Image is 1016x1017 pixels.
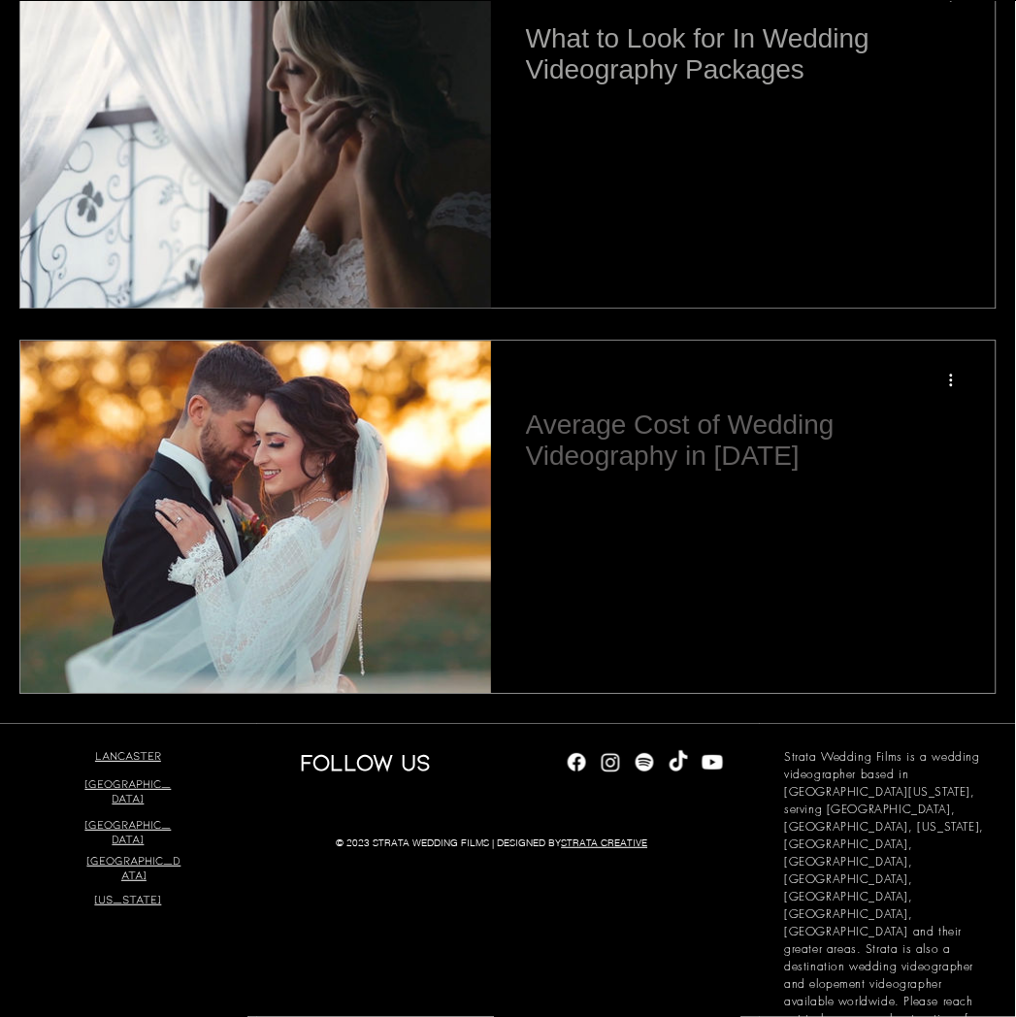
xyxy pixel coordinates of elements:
span: [US_STATE] [94,892,161,905]
span: © 2023 STRATA WEDDING FILMS | DESIGNED BY [337,837,648,849]
button: More actions [946,369,969,392]
a: Average Cost of Wedding Videography in [DATE] [526,409,961,483]
a: [GEOGRAPHIC_DATA] [86,853,180,882]
ul: Social Bar [565,750,725,774]
span: [GEOGRAPHIC_DATA] [86,853,180,881]
span: lancaster [95,748,161,762]
a: [GEOGRAPHIC_DATA] [84,776,171,805]
a: [US_STATE] [94,892,161,906]
img: Average Cost of Wedding Videography in 2025 [19,340,492,694]
a: STRATA CREATIVE [562,837,648,849]
a: lancaster [95,748,161,763]
a: [GEOGRAPHIC_DATA] [84,817,171,846]
h2: Average Cost of Wedding Videography in [DATE] [526,410,961,472]
span: [GEOGRAPHIC_DATA] [84,817,171,845]
h2: What to Look for In Wedding Videography Packages [526,23,961,85]
span: FOLLOW US [300,747,431,775]
a: What to Look for In Wedding Videography Packages [526,22,961,97]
